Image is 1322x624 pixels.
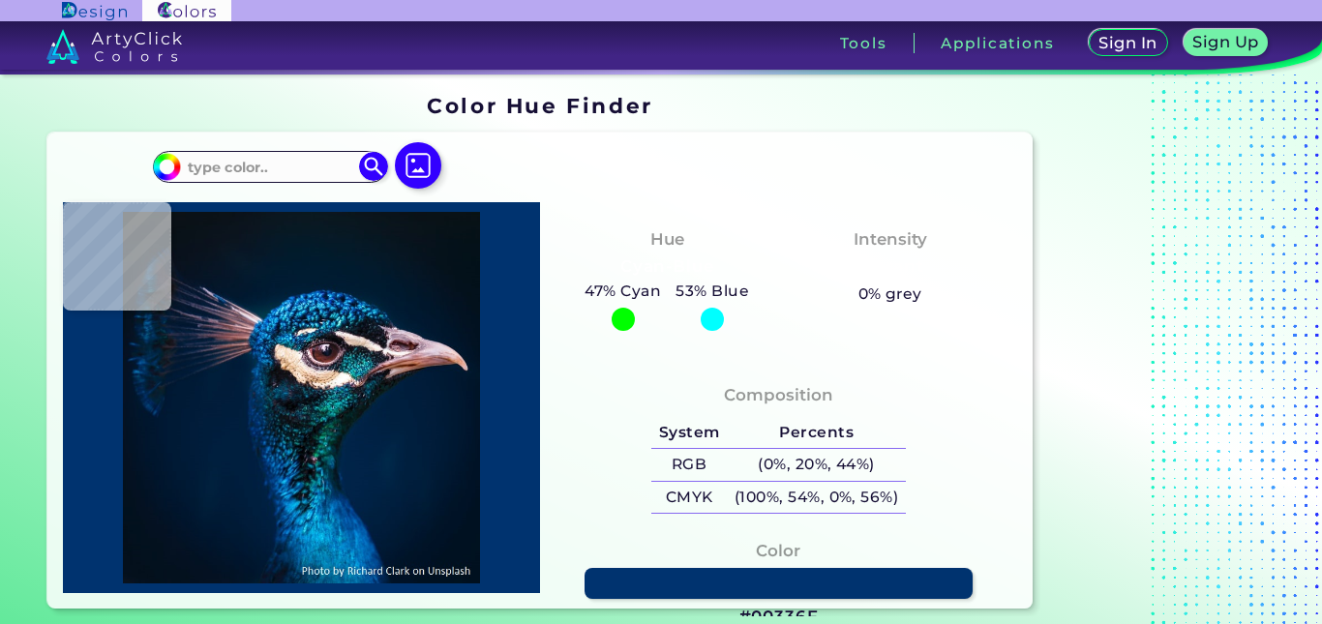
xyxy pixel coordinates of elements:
h3: Cyan-Blue [613,255,722,279]
img: icon picture [395,142,441,189]
img: ArtyClick Design logo [62,2,127,20]
h3: Vibrant [848,255,932,279]
img: logo_artyclick_colors_white.svg [46,29,183,64]
h5: CMYK [651,482,727,514]
h4: Hue [650,225,684,253]
h5: (100%, 54%, 0%, 56%) [727,482,906,514]
h5: Percents [727,417,906,449]
img: img_pavlin.jpg [73,212,530,583]
h5: Sign In [1099,35,1157,50]
h5: 0% grey [858,282,922,307]
h4: Color [756,537,800,565]
h4: Composition [724,381,833,409]
h5: Sign Up [1193,34,1258,49]
a: Sign In [1090,30,1166,56]
img: icon search [359,152,388,181]
h5: System [651,417,727,449]
h5: (0%, 20%, 44%) [727,449,906,481]
h5: RGB [651,449,727,481]
h3: Applications [941,36,1054,50]
h3: Tools [840,36,887,50]
h5: 47% Cyan [578,279,669,304]
a: Sign Up [1185,30,1267,56]
h5: 53% Blue [669,279,757,304]
iframe: Advertisement [1040,87,1282,616]
h4: Intensity [854,225,927,253]
h1: Color Hue Finder [427,91,652,120]
input: type color.. [181,154,361,180]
